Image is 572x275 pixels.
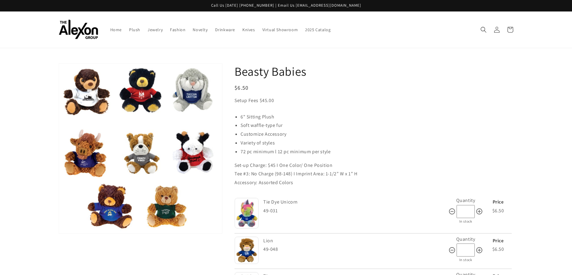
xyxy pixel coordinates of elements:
a: Fashion [166,23,189,36]
label: Quantity [456,236,475,242]
span: Plush [129,27,140,32]
div: 49-031 [263,207,448,215]
a: Knives [239,23,259,36]
li: Customize Accessory [241,130,513,139]
span: Knives [242,27,255,32]
a: Plush [125,23,144,36]
li: Soft waffle-type fur [241,121,513,130]
span: Novelty [193,27,208,32]
span: Accessory: Assorted Colors [234,179,293,186]
div: Price [484,237,512,245]
img: The Alexon Group [59,20,98,39]
h1: Beasty Babies [234,63,513,79]
div: Lion [263,237,447,245]
span: Jewelry [148,27,163,32]
div: 49-048 [263,245,448,254]
img: Lion [234,237,259,264]
a: Novelty [189,23,211,36]
a: Virtual Showroom [259,23,302,36]
div: In stock [448,218,483,225]
div: Price [484,198,512,207]
a: Jewelry [144,23,166,36]
span: Fashion [170,27,185,32]
a: 2025 Catalog [301,23,334,36]
p: Tee #3: No Charge (98-148) I Imprint Area: 1-1/2” W x 1” H [234,170,513,178]
a: Drinkware [211,23,239,36]
span: 2025 Catalog [305,27,331,32]
span: $6.50 [492,246,504,252]
span: Virtual Showroom [262,27,298,32]
div: In stock [448,257,483,263]
span: Drinkware [215,27,235,32]
summary: Search [477,23,490,36]
li: Variety of styles [241,139,513,147]
li: 72 pc minimum l 12 pc minimum per style [241,147,513,156]
span: Setup Fees $45.00 [234,97,274,104]
p: Set-up Charge: $45 I One Color/ One Position [234,161,513,170]
a: Home [107,23,125,36]
span: Home [110,27,122,32]
span: $6.50 [492,207,504,214]
img: Tie Dye Unicorn [234,198,259,229]
span: $6.50 [234,84,249,91]
div: Tie Dye Unicorn [263,198,447,207]
label: Quantity [456,197,475,204]
li: 6" Sitting Plush [241,113,513,121]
